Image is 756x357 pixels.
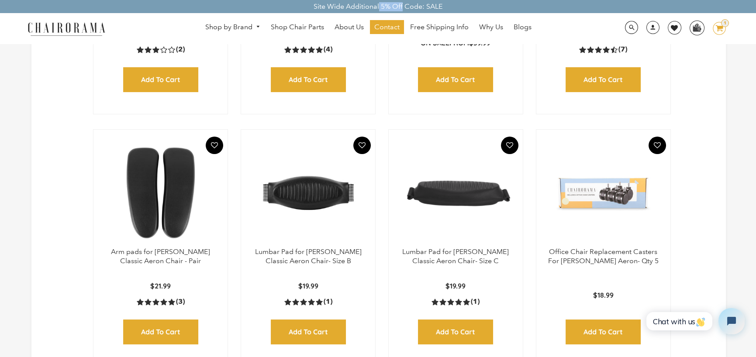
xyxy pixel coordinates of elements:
[206,137,223,154] button: Add To Wishlist
[690,21,704,34] img: WhatsApp_Image_2024-07-12_at_16.23.01.webp
[250,138,366,247] img: Lumbar Pad for Herman Miller Classic Aeron Chair- Size B - chairorama
[479,23,503,32] span: Why Us
[150,281,171,290] span: $21.99
[123,67,198,92] input: Add to Cart
[271,319,346,344] input: Add to Cart
[579,45,627,54] a: 4.4 rating (7 votes)
[370,20,404,34] a: Contact
[271,23,324,32] span: Shop Chair Parts
[566,319,641,344] input: Add to Cart
[475,20,507,34] a: Why Us
[324,45,332,54] span: (4)
[298,281,318,290] span: $19.99
[284,297,332,306] a: 5.0 rating (1 votes)
[721,19,729,27] div: 1
[255,247,362,265] a: Lumbar Pad for [PERSON_NAME] Classic Aeron Chair- Size B
[266,20,328,34] a: Shop Chair Parts
[545,138,662,247] a: Office Chair Replacement Casters For Herman Miller Aeron- Qty 5 - chairorama Office Chair Replace...
[147,20,590,36] nav: DesktopNavigation
[176,45,185,54] span: (2)
[176,297,185,306] span: (3)
[123,319,198,344] input: Add to Cart
[406,20,473,34] a: Free Shipping Info
[137,297,185,306] a: 5.0 rating (3 votes)
[397,138,514,247] a: Lumbar Pad for Herman Miller Classic Aeron Chair- Size C - chairorama Lumbar Pad for Herman Mille...
[501,137,518,154] button: Add To Wishlist
[397,138,514,247] img: Lumbar Pad for Herman Miller Classic Aeron Chair- Size C - chairorama
[418,319,493,344] input: Add to Cart
[324,297,332,306] span: (1)
[102,138,219,247] img: Arm pads for Herman Miller Classic Aeron Chair - Pair - chairorama
[514,23,532,32] span: Blogs
[102,138,219,247] a: Arm pads for Herman Miller Classic Aeron Chair - Pair - chairorama Arm pads for Herman Miller Cla...
[201,21,265,34] a: Shop by Brand
[137,45,185,54] a: 3.0 rating (2 votes)
[374,23,400,32] span: Contact
[111,247,210,265] a: Arm pads for [PERSON_NAME] Classic Aeron Chair - Pair
[410,23,469,32] span: Free Shipping Info
[335,23,364,32] span: About Us
[545,138,662,247] img: Office Chair Replacement Casters For Herman Miller Aeron- Qty 5 - chairorama
[402,247,509,265] a: Lumbar Pad for [PERSON_NAME] Classic Aeron Chair- Size C
[271,67,346,92] input: Add to Cart
[593,291,614,299] span: $18.99
[284,45,332,54] a: 5.0 rating (4 votes)
[471,297,480,306] span: (1)
[548,247,659,265] a: Office Chair Replacement Casters For [PERSON_NAME] Aeron- Qty 5
[250,138,366,247] a: Lumbar Pad for Herman Miller Classic Aeron Chair- Size B - chairorama Lumbar Pad for Herman Mille...
[445,281,466,290] span: $19.99
[353,137,371,154] button: Add To Wishlist
[330,20,368,34] a: About Us
[432,297,480,306] a: 5.0 rating (1 votes)
[618,45,627,54] span: (7)
[509,20,536,34] a: Blogs
[706,22,726,35] a: 1
[566,67,641,92] input: Add to Cart
[637,301,752,342] iframe: Tidio Chat
[23,21,110,36] img: chairorama
[418,67,493,92] input: Add to Cart
[649,137,666,154] button: Add To Wishlist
